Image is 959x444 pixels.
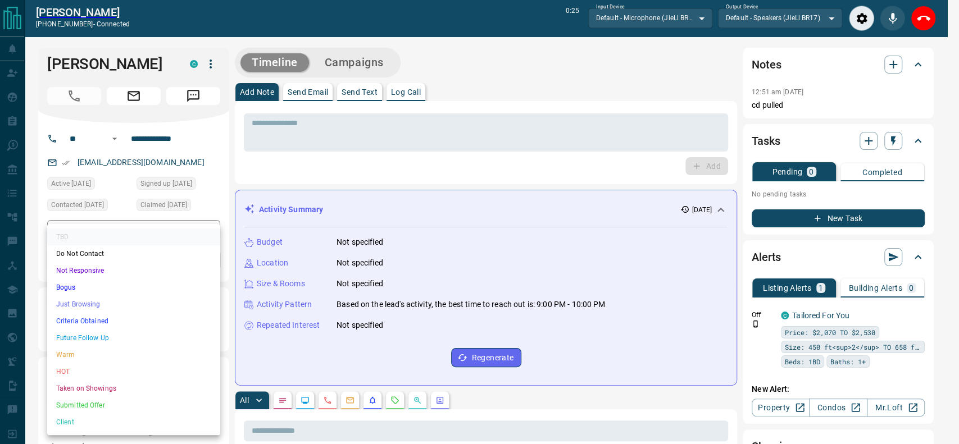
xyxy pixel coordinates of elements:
li: Future Follow Up [47,329,220,346]
li: Just Browsing [47,296,220,313]
li: Not Responsive [47,262,220,279]
li: HOT [47,363,220,380]
li: Taken on Showings [47,380,220,397]
li: Criteria Obtained [47,313,220,329]
li: Submitted Offer [47,397,220,414]
li: Warm [47,346,220,363]
li: Client [47,414,220,431]
li: Do Not Contact [47,245,220,262]
li: Bogus [47,279,220,296]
